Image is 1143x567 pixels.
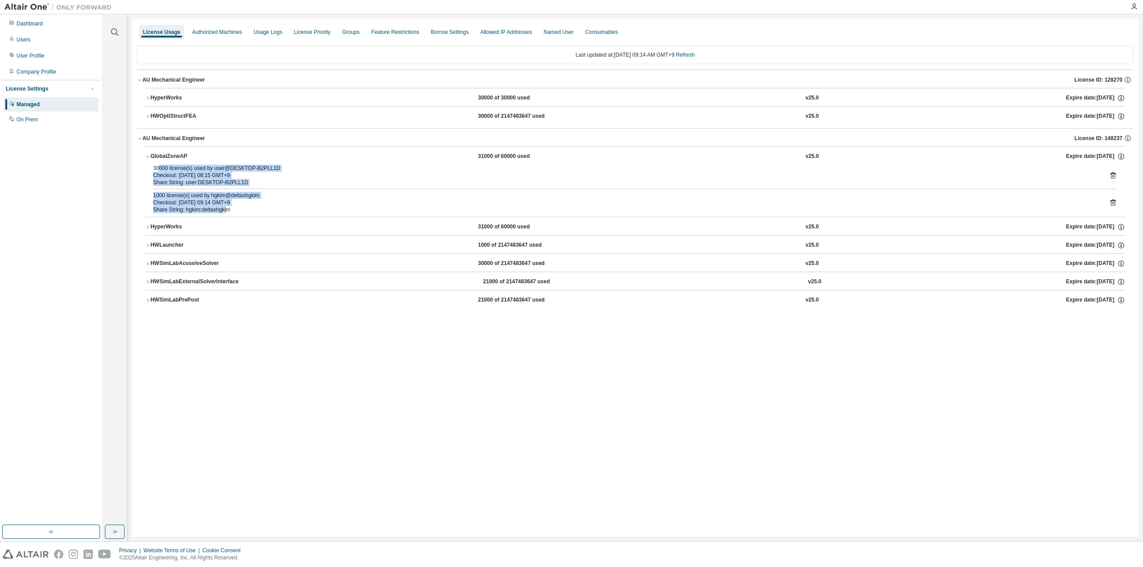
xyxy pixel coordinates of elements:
button: HyperWorks30000 of 30000 usedv25.0Expire date:[DATE] [145,88,1125,108]
div: Expire date: [DATE] [1066,296,1125,304]
div: Allowed IP Addresses [480,29,532,36]
div: v25.0 [805,241,819,249]
button: GlobalZoneAP31000 of 60000 usedv25.0Expire date:[DATE] [145,147,1125,166]
div: Privacy [119,547,143,554]
div: Borrow Settings [431,29,469,36]
div: Website Terms of Use [143,547,202,554]
div: Company Profile [17,68,56,75]
div: License Settings [6,85,48,92]
div: Share String: user:DESKTOP-B2PLL1D [153,179,1096,186]
div: Named User [543,29,573,36]
div: AU Mechanical Engineer [142,135,205,142]
div: Last updated at: [DATE] 09:14 AM GMT+9 [137,46,1133,64]
div: Expire date: [DATE] [1066,223,1125,231]
button: HWSimLabExternalSolverInterface21000 of 2147483647 usedv25.0Expire date:[DATE] [145,272,1125,292]
div: License Usage [143,29,180,36]
div: Expire date: [DATE] [1066,94,1125,102]
div: 30000 of 2147483647 used [478,112,558,120]
img: youtube.svg [98,550,111,559]
img: altair_logo.svg [3,550,49,559]
div: HWOptiStructFEA [150,112,231,120]
div: User Profile [17,52,45,59]
div: Expire date: [DATE] [1066,153,1125,161]
div: v25.0 [805,296,819,304]
p: © 2025 Altair Engineering, Inc. All Rights Reserved. [119,554,246,562]
div: Feature Restrictions [371,29,419,36]
div: Share String: hgkim:deltaxhgkim [153,206,1096,213]
div: Groups [342,29,359,36]
div: Expire date: [DATE] [1066,241,1125,249]
div: 21000 of 2147483647 used [478,296,558,304]
div: 21000 of 2147483647 used [483,278,563,286]
button: HyperWorks31000 of 60000 usedv25.0Expire date:[DATE] [145,217,1125,237]
div: v25.0 [805,260,819,268]
div: 1000 license(s) used by hgkim@deltaxhgkim [153,192,1096,199]
div: HWLauncher [150,241,231,249]
img: linkedin.svg [83,550,93,559]
div: Consumables [585,29,618,36]
button: HWSimLabAcusolveSolver30000 of 2147483647 usedv25.0Expire date:[DATE] [145,254,1125,273]
div: 31000 of 60000 used [478,153,558,161]
div: v25.0 [805,223,819,231]
button: HWSimLabPrePost21000 of 2147483647 usedv25.0Expire date:[DATE] [145,290,1125,310]
div: HWSimLabPrePost [150,296,231,304]
div: v25.0 [808,278,822,286]
div: 31000 of 60000 used [478,223,558,231]
div: HWSimLabExternalSolverInterface [150,278,238,286]
div: AU Mechanical Engineer [142,76,205,83]
div: Expire date: [DATE] [1066,278,1125,286]
div: Usage Logs [254,29,282,36]
div: License Priority [294,29,330,36]
div: Expire date: [DATE] [1066,112,1125,120]
button: HWLauncher1000 of 2147483647 usedv25.0Expire date:[DATE] [145,236,1125,255]
div: Authorized Machines [192,29,242,36]
span: License ID: 128270 [1075,76,1122,83]
div: Dashboard [17,20,43,27]
button: HWOptiStructFEA30000 of 2147483647 usedv25.0Expire date:[DATE] [145,107,1125,126]
div: 30000 license(s) used by user@DESKTOP-B2PLL1D [153,165,1096,172]
div: GlobalZoneAP [150,153,231,161]
button: AU Mechanical EngineerLicense ID: 148237 [137,128,1133,148]
div: v25.0 [805,153,819,161]
a: Refresh [676,52,695,58]
div: 1000 of 2147483647 used [478,241,558,249]
div: HyperWorks [150,94,231,102]
img: facebook.svg [54,550,63,559]
div: v25.0 [805,112,819,120]
div: v25.0 [805,94,819,102]
div: 30000 of 2147483647 used [478,260,558,268]
button: AU Mechanical EngineerLicense ID: 128270 [137,70,1133,90]
div: Expire date: [DATE] [1066,260,1125,268]
div: Checkout: [DATE] 08:15 GMT+9 [153,172,1096,179]
img: instagram.svg [69,550,78,559]
div: HWSimLabAcusolveSolver [150,260,231,268]
div: On Prem [17,116,38,123]
img: Altair One [4,3,116,12]
div: Users [17,36,30,43]
div: HyperWorks [150,223,231,231]
div: 30000 of 30000 used [478,94,558,102]
div: Checkout: [DATE] 09:14 GMT+9 [153,199,1096,206]
span: License ID: 148237 [1075,135,1122,142]
div: Managed [17,101,40,108]
div: Cookie Consent [202,547,246,554]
